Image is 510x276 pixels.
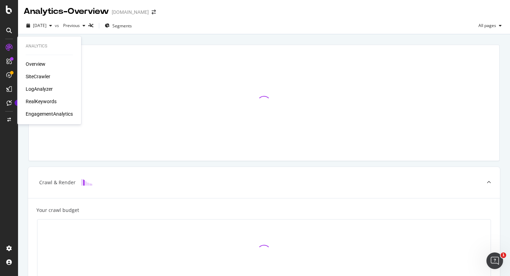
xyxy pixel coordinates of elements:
div: Your crawl budget [36,207,79,214]
span: Segments [112,23,132,29]
button: Segments [102,20,135,31]
span: Previous [60,23,80,28]
iframe: Intercom live chat [486,252,503,269]
a: SiteCrawler [26,73,50,80]
a: Overview [26,61,45,68]
a: EngagementAnalytics [26,110,73,117]
div: Tooltip anchor [15,100,21,106]
div: [DOMAIN_NAME] [112,9,149,16]
a: RealKeywords [26,98,57,105]
div: Analytics [26,43,73,49]
span: 2025 Aug. 11th [33,23,46,28]
div: Analytics - Overview [24,6,109,17]
button: Previous [60,20,88,31]
button: All pages [476,20,504,31]
span: All pages [476,23,496,28]
div: arrow-right-arrow-left [152,10,156,15]
span: 1 [501,252,506,258]
span: vs [55,23,60,28]
a: LogAnalyzer [26,86,53,92]
button: [DATE] [24,20,55,31]
img: block-icon [81,179,92,186]
div: Crawl & Render [39,179,76,186]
